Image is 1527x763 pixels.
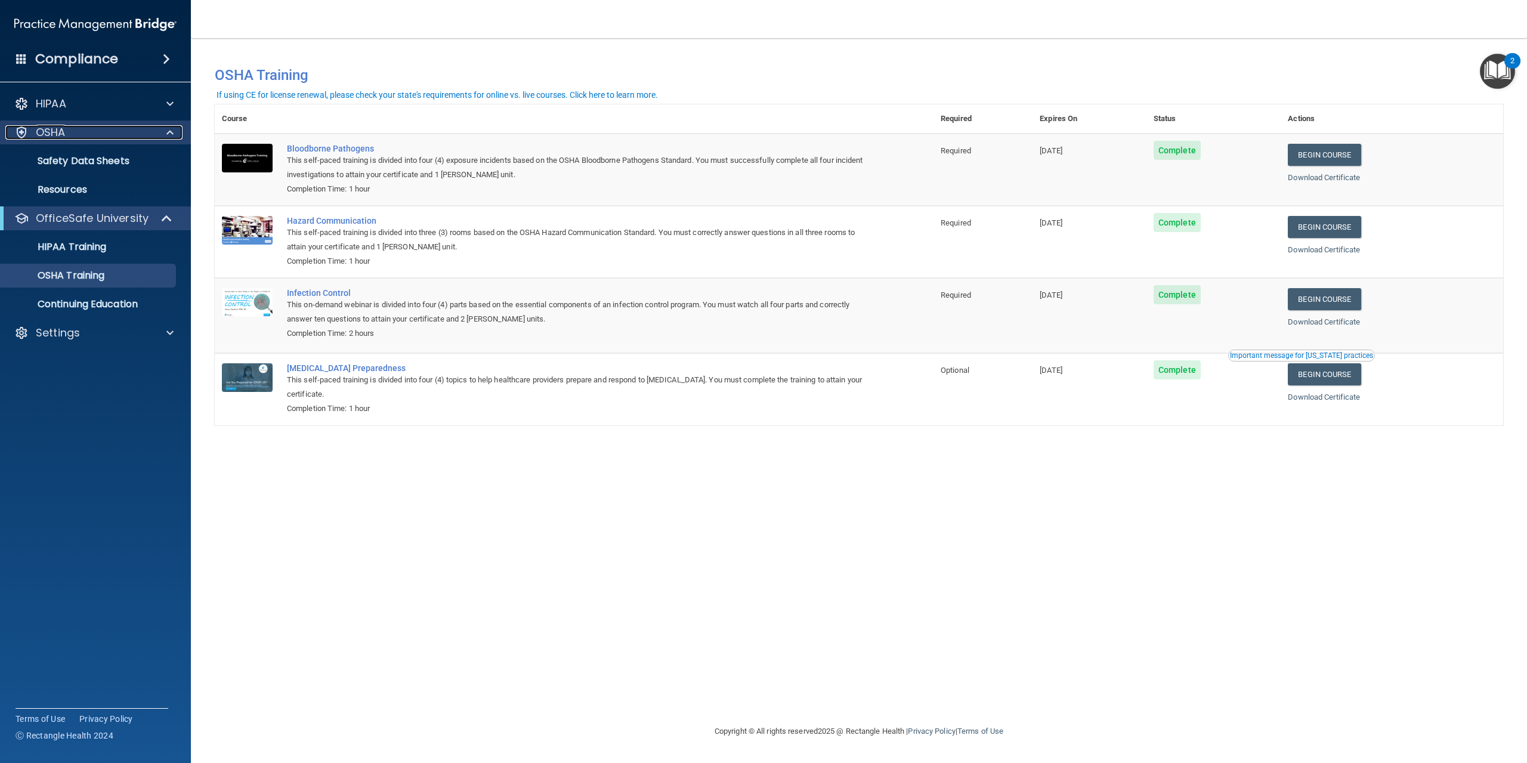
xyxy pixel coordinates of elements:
span: [DATE] [1040,291,1062,299]
a: HIPAA [14,97,174,111]
span: Optional [941,366,969,375]
div: This self-paced training is divided into four (4) topics to help healthcare providers prepare and... [287,373,874,401]
div: Completion Time: 1 hour [287,182,874,196]
button: Open Resource Center, 2 new notifications [1480,54,1515,89]
span: Complete [1154,360,1201,379]
p: Settings [36,326,80,340]
div: Completion Time: 2 hours [287,326,874,341]
span: Required [941,218,971,227]
span: [DATE] [1040,146,1062,155]
a: Terms of Use [16,713,65,725]
a: Terms of Use [957,727,1003,736]
th: Course [215,104,280,134]
a: Privacy Policy [908,727,955,736]
th: Actions [1281,104,1503,134]
button: Read this if you are a dental practitioner in the state of CA [1228,350,1375,362]
a: Hazard Communication [287,216,874,225]
a: Bloodborne Pathogens [287,144,874,153]
span: [DATE] [1040,218,1062,227]
a: Begin Course [1288,288,1361,310]
a: Privacy Policy [79,713,133,725]
span: Complete [1154,141,1201,160]
p: OfficeSafe University [36,211,149,225]
span: Complete [1154,213,1201,232]
p: OSHA Training [8,270,104,282]
div: Copyright © All rights reserved 2025 @ Rectangle Health | | [641,712,1077,750]
th: Required [933,104,1033,134]
a: Download Certificate [1288,173,1360,182]
a: Begin Course [1288,144,1361,166]
div: Important message for [US_STATE] practices [1230,352,1373,359]
a: Infection Control [287,288,874,298]
th: Status [1146,104,1281,134]
div: If using CE for license renewal, please check your state's requirements for online vs. live cours... [217,91,658,99]
a: Download Certificate [1288,393,1360,401]
p: Resources [8,184,171,196]
a: Download Certificate [1288,245,1360,254]
p: Continuing Education [8,298,171,310]
div: This self-paced training is divided into three (3) rooms based on the OSHA Hazard Communication S... [287,225,874,254]
div: 2 [1510,61,1514,76]
button: If using CE for license renewal, please check your state's requirements for online vs. live cours... [215,89,660,101]
h4: Compliance [35,51,118,67]
a: [MEDICAL_DATA] Preparedness [287,363,874,373]
a: Begin Course [1288,216,1361,238]
h4: OSHA Training [215,67,1503,84]
span: Ⓒ Rectangle Health 2024 [16,730,113,742]
a: Begin Course [1288,363,1361,385]
span: Required [941,146,971,155]
p: HIPAA Training [8,241,106,253]
div: Completion Time: 1 hour [287,254,874,268]
a: Settings [14,326,174,340]
img: PMB logo [14,13,177,36]
p: Safety Data Sheets [8,155,171,167]
div: This on-demand webinar is divided into four (4) parts based on the essential components of an inf... [287,298,874,326]
div: This self-paced training is divided into four (4) exposure incidents based on the OSHA Bloodborne... [287,153,874,182]
span: Complete [1154,285,1201,304]
a: OfficeSafe University [14,211,173,225]
span: [DATE] [1040,366,1062,375]
p: OSHA [36,125,66,140]
th: Expires On [1033,104,1146,134]
a: Download Certificate [1288,317,1360,326]
span: Required [941,291,971,299]
p: HIPAA [36,97,66,111]
div: Completion Time: 1 hour [287,401,874,416]
a: OSHA [14,125,174,140]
